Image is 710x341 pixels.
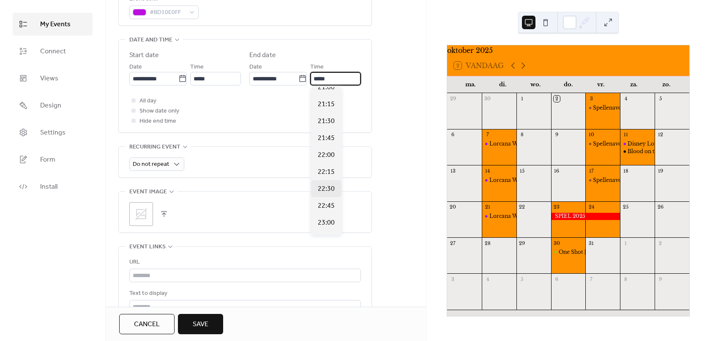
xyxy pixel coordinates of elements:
[519,168,525,174] div: 15
[623,240,629,246] div: 1
[129,35,172,45] span: Date and time
[620,148,655,155] div: Blood on the Clocktower
[486,76,519,93] div: di.
[554,204,560,210] div: 23
[551,249,586,256] div: One Shot Thursday (HALLOWEEN EDITION)
[620,140,655,148] div: Disney Lorcana Store Championship "Fabled"
[593,177,628,184] div: Spellenavond
[190,62,204,72] span: Time
[657,276,664,282] div: 9
[552,76,584,93] div: do.
[133,159,169,170] span: Do not repeat
[623,276,629,282] div: 8
[657,132,664,138] div: 12
[139,96,156,106] span: All day
[318,218,335,228] span: 23:00
[554,168,560,174] div: 16
[588,276,594,282] div: 7
[450,132,456,138] div: 6
[519,240,525,246] div: 29
[119,314,175,334] button: Cancel
[617,76,650,93] div: za.
[585,140,620,148] div: Spellenavond
[484,204,491,210] div: 21
[318,201,335,211] span: 22:45
[593,104,628,112] div: Spellenavond
[554,96,560,102] div: 2
[139,116,176,126] span: Hide end time
[482,140,516,148] div: Lorcana Weekly Play
[450,96,456,102] div: 29
[519,96,525,102] div: 1
[657,204,664,210] div: 26
[40,101,61,111] span: Design
[484,168,491,174] div: 14
[450,204,456,210] div: 20
[13,121,93,144] a: Settings
[193,319,208,330] span: Save
[454,76,486,93] div: ma.
[657,168,664,174] div: 19
[482,177,516,184] div: Lorcana Weekly Play
[129,187,167,197] span: Event image
[249,50,276,60] div: End date
[519,132,525,138] div: 8
[482,213,516,220] div: Lorcana Weekly Play
[623,168,629,174] div: 18
[623,96,629,102] div: 4
[13,13,93,36] a: My Events
[150,8,185,18] span: #BD10E0FF
[554,276,560,282] div: 6
[40,182,57,192] span: Install
[657,240,664,246] div: 2
[519,204,525,210] div: 22
[585,177,620,184] div: Spellenavond
[519,76,552,93] div: wo.
[554,132,560,138] div: 9
[318,167,335,177] span: 22:15
[40,128,66,138] span: Settings
[584,76,617,93] div: vr.
[588,132,594,138] div: 10
[447,45,689,55] div: oktober 2025
[588,204,594,210] div: 24
[318,150,335,160] span: 22:00
[249,62,262,72] span: Date
[484,132,491,138] div: 7
[650,76,683,93] div: zo.
[129,50,159,60] div: Start date
[134,319,160,330] span: Cancel
[129,202,153,226] div: ;
[13,40,93,63] a: Connect
[593,140,628,148] div: Spellenavond
[450,276,456,282] div: 3
[129,242,166,252] span: Event links
[178,314,223,334] button: Save
[13,148,93,171] a: Form
[13,94,93,117] a: Design
[519,276,525,282] div: 5
[628,148,692,155] div: Blood on the Clocktower
[40,74,58,84] span: Views
[484,96,491,102] div: 30
[129,289,359,299] div: Text to display
[554,240,560,246] div: 30
[318,82,335,93] span: 21:00
[489,177,544,184] div: Lorcana Weekly Play
[623,204,629,210] div: 25
[318,184,335,194] span: 22:30
[129,62,142,72] span: Date
[139,106,179,116] span: Show date only
[551,213,620,220] div: SPIEL 2025
[588,168,594,174] div: 17
[318,116,335,126] span: 21:30
[310,62,324,72] span: Time
[13,175,93,198] a: Install
[13,67,93,90] a: Views
[318,133,335,143] span: 21:45
[318,99,335,110] span: 21:15
[450,240,456,246] div: 27
[129,142,180,152] span: Recurring event
[129,257,359,267] div: URL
